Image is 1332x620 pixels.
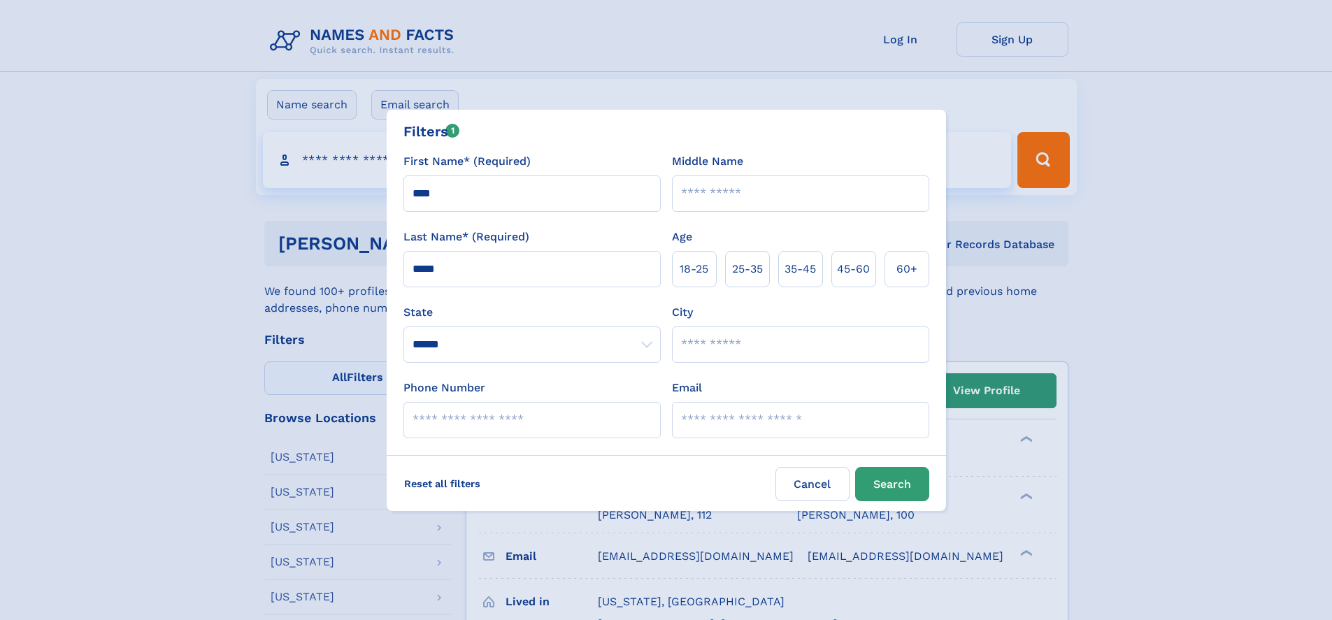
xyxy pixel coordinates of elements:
[403,121,460,142] div: Filters
[896,261,917,277] span: 60+
[403,153,531,170] label: First Name* (Required)
[775,467,850,501] label: Cancel
[403,380,485,396] label: Phone Number
[672,229,692,245] label: Age
[403,229,529,245] label: Last Name* (Required)
[672,153,743,170] label: Middle Name
[732,261,763,277] span: 25‑35
[837,261,870,277] span: 45‑60
[785,261,816,277] span: 35‑45
[403,304,661,321] label: State
[672,304,693,321] label: City
[680,261,708,277] span: 18‑25
[855,467,929,501] button: Search
[672,380,702,396] label: Email
[395,467,489,500] label: Reset all filters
